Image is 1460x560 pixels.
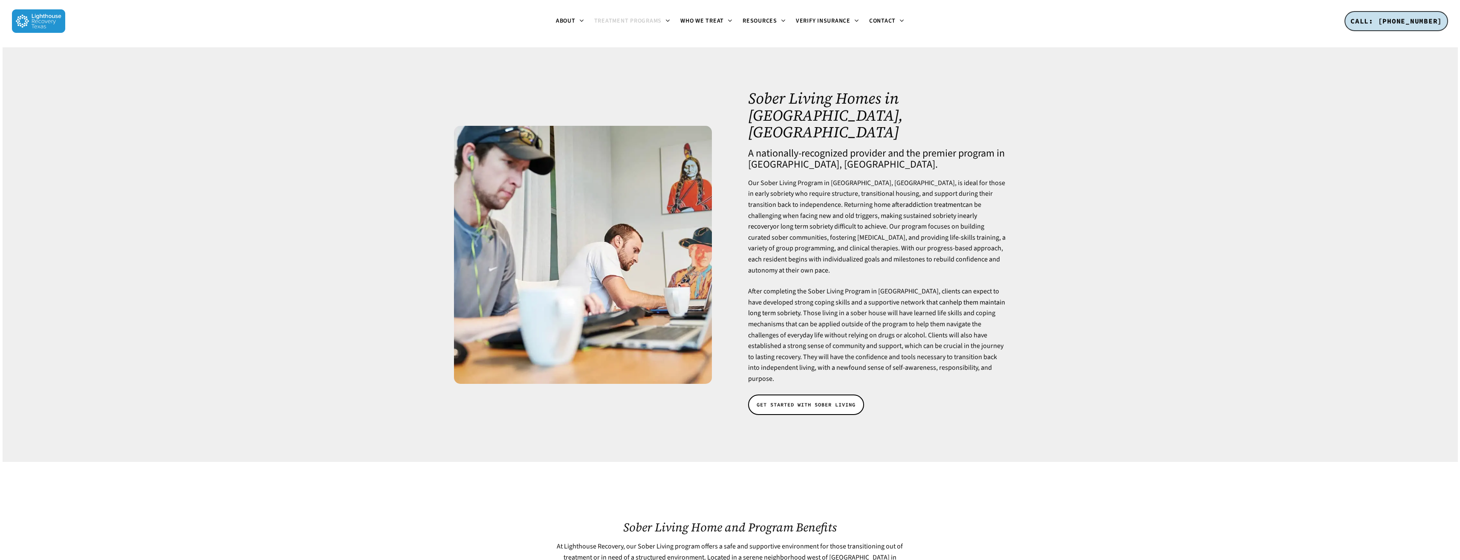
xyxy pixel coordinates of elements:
[556,17,575,25] span: About
[905,200,963,209] a: addiction treatment
[675,18,737,25] a: Who We Treat
[748,286,1006,384] p: After completing the Sober Living Program in [GEOGRAPHIC_DATA], clients can expect to have develo...
[748,148,1006,170] h4: A nationally-recognized provider and the premier program in [GEOGRAPHIC_DATA], [GEOGRAPHIC_DATA].
[748,178,1006,286] p: Our Sober Living Program in [GEOGRAPHIC_DATA], [GEOGRAPHIC_DATA], is ideal for those in early sob...
[864,18,909,25] a: Contact
[791,18,864,25] a: Verify Insurance
[748,211,977,232] a: early recovery
[594,17,662,25] span: Treatment Programs
[757,400,856,409] span: GET STARTED WITH SOBER LIVING
[12,9,65,33] img: Lighthouse Recovery Texas
[796,17,850,25] span: Verify Insurance
[748,90,1006,141] h1: Sober Living Homes in [GEOGRAPHIC_DATA], [GEOGRAPHIC_DATA]
[551,18,589,25] a: About
[1344,11,1448,32] a: CALL: [PHONE_NUMBER]
[748,395,864,415] a: GET STARTED WITH SOBER LIVING
[1350,17,1442,25] span: CALL: [PHONE_NUMBER]
[869,17,896,25] span: Contact
[737,18,791,25] a: Resources
[743,17,777,25] span: Resources
[589,18,676,25] a: Treatment Programs
[680,17,724,25] span: Who We Treat
[544,520,916,534] h2: Sober Living Home and Program Benefits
